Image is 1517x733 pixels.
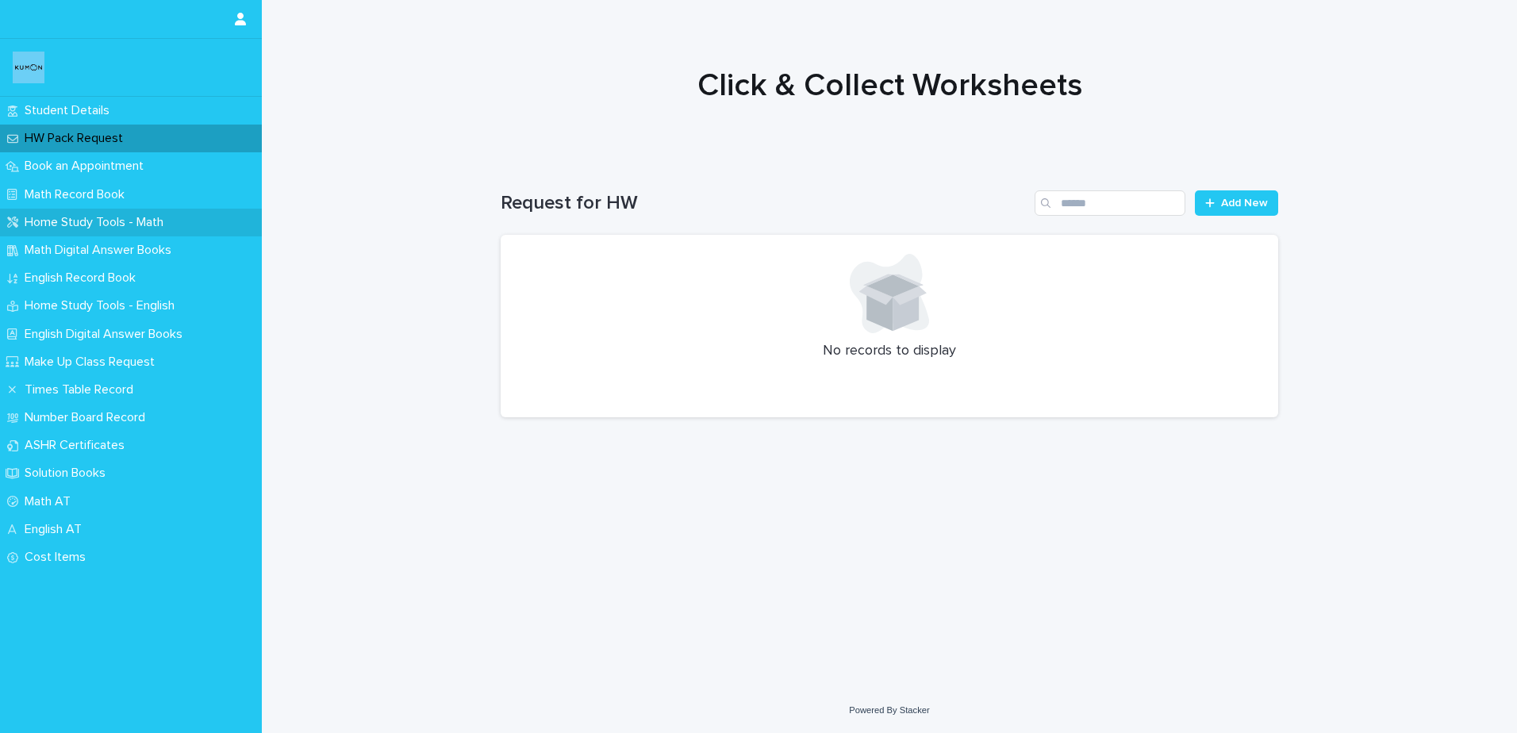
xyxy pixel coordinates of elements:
[18,382,146,397] p: Times Table Record
[18,410,158,425] p: Number Board Record
[18,466,118,481] p: Solution Books
[849,705,929,715] a: Powered By Stacker
[18,438,137,453] p: ASHR Certificates
[501,192,1028,215] h1: Request for HW
[18,187,137,202] p: Math Record Book
[18,215,176,230] p: Home Study Tools - Math
[18,271,148,286] p: English Record Book
[18,494,83,509] p: Math AT
[18,327,195,342] p: English Digital Answer Books
[520,343,1259,360] p: No records to display
[1195,190,1278,216] a: Add New
[18,522,94,537] p: English AT
[501,67,1278,105] h1: Click & Collect Worksheets
[18,103,122,118] p: Student Details
[13,52,44,83] img: o6XkwfS7S2qhyeB9lxyF
[18,243,184,258] p: Math Digital Answer Books
[1221,198,1268,209] span: Add New
[18,550,98,565] p: Cost Items
[18,131,136,146] p: HW Pack Request
[18,159,156,174] p: Book an Appointment
[18,298,187,313] p: Home Study Tools - English
[1035,190,1185,216] input: Search
[18,355,167,370] p: Make Up Class Request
